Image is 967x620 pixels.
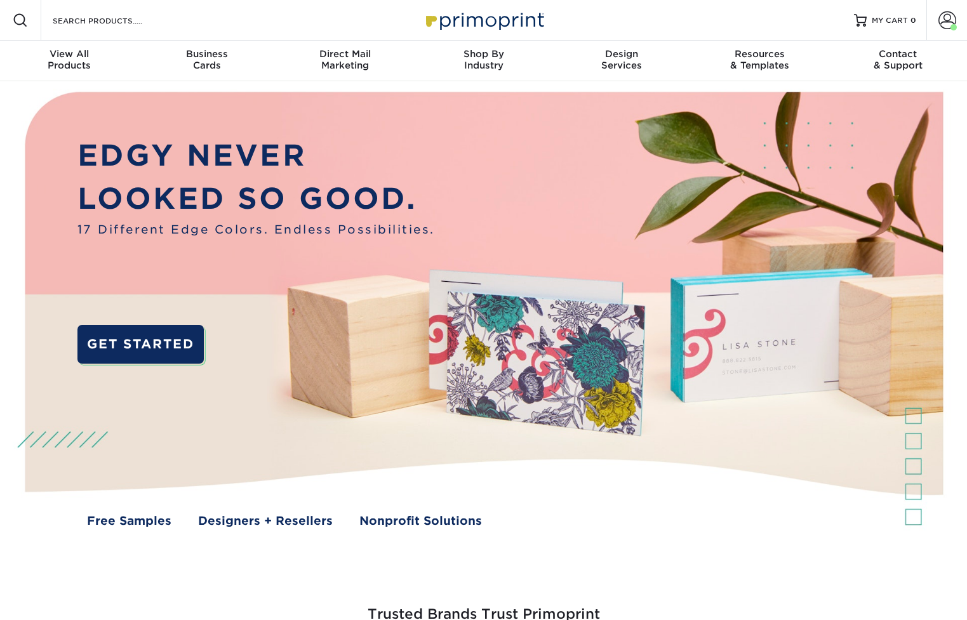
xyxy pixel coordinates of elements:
a: Free Samples [87,512,171,529]
a: Designers + Resellers [198,512,333,529]
span: MY CART [872,15,908,26]
span: 17 Different Edge Colors. Endless Possibilities. [77,221,435,238]
a: BusinessCards [138,41,277,81]
a: DesignServices [552,41,691,81]
span: Shop By [415,48,553,60]
span: Contact [829,48,967,60]
p: EDGY NEVER [77,134,435,178]
a: GET STARTED [77,325,204,363]
a: Contact& Support [829,41,967,81]
div: Marketing [276,48,415,71]
div: Industry [415,48,553,71]
span: Business [138,48,277,60]
p: LOOKED SO GOOD. [77,177,435,221]
a: Direct MailMarketing [276,41,415,81]
input: SEARCH PRODUCTS..... [51,13,175,28]
div: Cards [138,48,277,71]
span: Resources [691,48,829,60]
span: 0 [910,16,916,25]
a: Nonprofit Solutions [359,512,482,529]
img: Primoprint [420,6,547,34]
a: Shop ByIndustry [415,41,553,81]
div: & Support [829,48,967,71]
span: Direct Mail [276,48,415,60]
div: Services [552,48,691,71]
a: Resources& Templates [691,41,829,81]
div: & Templates [691,48,829,71]
span: Design [552,48,691,60]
